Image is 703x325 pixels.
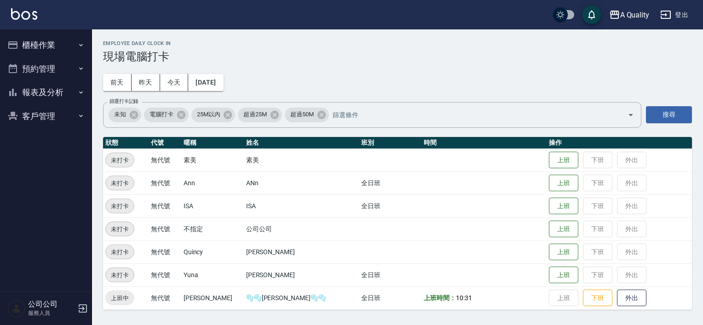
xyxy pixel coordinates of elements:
[181,217,244,240] td: 不指定
[244,194,359,217] td: ISA
[181,137,244,149] th: 暱稱
[549,198,578,215] button: 上班
[106,224,134,234] span: 未打卡
[4,33,88,57] button: 櫃檯作業
[7,299,26,318] img: Person
[109,110,132,119] span: 未知
[103,137,149,149] th: 狀態
[359,137,421,149] th: 班別
[605,6,653,24] button: A Quality
[149,137,181,149] th: 代號
[330,107,611,123] input: 篩選條件
[657,6,692,23] button: 登出
[181,194,244,217] td: ISA
[646,106,692,123] button: 搜尋
[359,286,421,309] td: 全日班
[617,290,646,307] button: 外出
[181,286,244,309] td: [PERSON_NAME]
[238,110,272,119] span: 超過25M
[109,108,141,122] div: 未知
[4,57,88,81] button: 預約管理
[109,98,138,105] label: 篩選打卡記錄
[191,108,236,122] div: 25M以內
[106,201,134,211] span: 未打卡
[549,244,578,261] button: 上班
[244,240,359,263] td: [PERSON_NAME]
[4,104,88,128] button: 客戶管理
[623,108,638,122] button: Open
[181,240,244,263] td: Quincy
[149,148,181,171] td: 無代號
[160,74,189,91] button: 今天
[149,240,181,263] td: 無代號
[106,270,134,280] span: 未打卡
[244,137,359,149] th: 姓名
[106,155,134,165] span: 未打卡
[582,6,601,24] button: save
[244,148,359,171] td: 素美
[238,108,282,122] div: 超過25M
[181,171,244,194] td: Ann
[144,108,189,122] div: 電腦打卡
[549,221,578,238] button: 上班
[181,263,244,286] td: Yuna
[244,286,359,309] td: 🫧🫧[PERSON_NAME]🫧🫧
[244,171,359,194] td: ANn
[359,171,421,194] td: 全日班
[285,110,319,119] span: 超過50M
[28,300,75,309] h5: 公司公司
[549,175,578,192] button: 上班
[103,74,132,91] button: 前天
[149,217,181,240] td: 無代號
[359,263,421,286] td: 全日班
[549,267,578,284] button: 上班
[620,9,650,21] div: A Quality
[421,137,547,149] th: 時間
[149,171,181,194] td: 無代號
[547,137,692,149] th: 操作
[103,50,692,63] h3: 現場電腦打卡
[149,263,181,286] td: 無代號
[144,110,179,119] span: 電腦打卡
[4,80,88,104] button: 報表及分析
[191,110,226,119] span: 25M以內
[106,178,134,188] span: 未打卡
[549,152,578,169] button: 上班
[103,40,692,46] h2: Employee Daily Clock In
[244,263,359,286] td: [PERSON_NAME]
[105,293,134,303] span: 上班中
[424,294,456,302] b: 上班時間：
[285,108,329,122] div: 超過50M
[28,309,75,317] p: 服務人員
[181,148,244,171] td: 素美
[11,8,37,20] img: Logo
[149,194,181,217] td: 無代號
[359,194,421,217] td: 全日班
[456,294,472,302] span: 10:31
[188,74,223,91] button: [DATE]
[244,217,359,240] td: 公司公司
[106,247,134,257] span: 未打卡
[132,74,160,91] button: 昨天
[149,286,181,309] td: 無代號
[583,290,612,307] button: 下班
